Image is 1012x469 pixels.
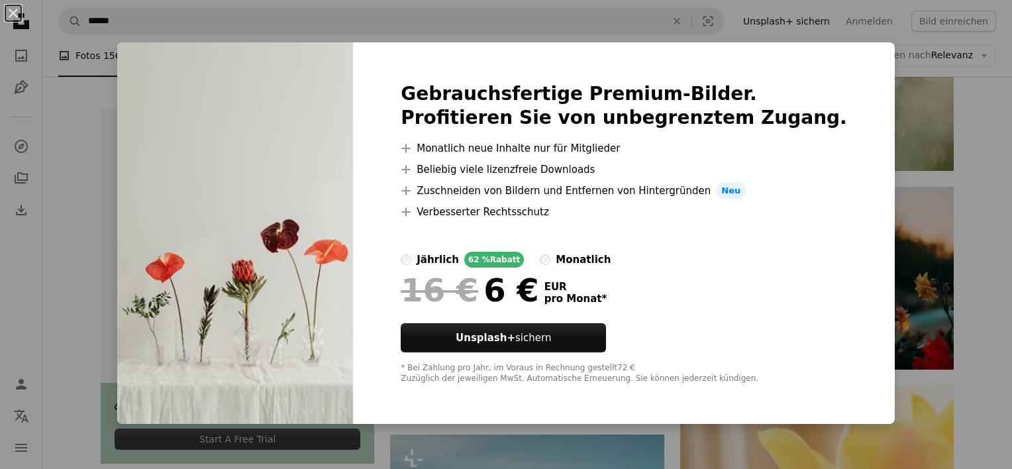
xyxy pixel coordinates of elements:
[544,281,607,293] span: EUR
[401,273,478,307] span: 16 €
[464,252,524,268] div: 62 % Rabatt
[417,252,459,268] div: jährlich
[401,162,847,178] li: Beliebig viele lizenzfreie Downloads
[401,323,606,352] button: Unsplash+sichern
[401,273,538,307] div: 6 €
[540,254,550,265] input: monatlich
[556,252,611,268] div: monatlich
[401,363,847,384] div: * Bei Zahlung pro Jahr, im Voraus in Rechnung gestellt 72 € Zuzüglich der jeweiligen MwSt. Automa...
[117,42,353,424] img: premium_photo-1676654935837-68c813d52b44
[401,204,847,220] li: Verbesserter Rechtsschutz
[456,332,515,344] strong: Unsplash+
[544,293,607,305] span: pro Monat *
[401,254,411,265] input: jährlich62 %Rabatt
[716,183,746,199] span: Neu
[401,183,847,199] li: Zuschneiden von Bildern und Entfernen von Hintergründen
[401,82,847,130] h2: Gebrauchsfertige Premium-Bilder. Profitieren Sie von unbegrenztem Zugang.
[401,140,847,156] li: Monatlich neue Inhalte nur für Mitglieder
